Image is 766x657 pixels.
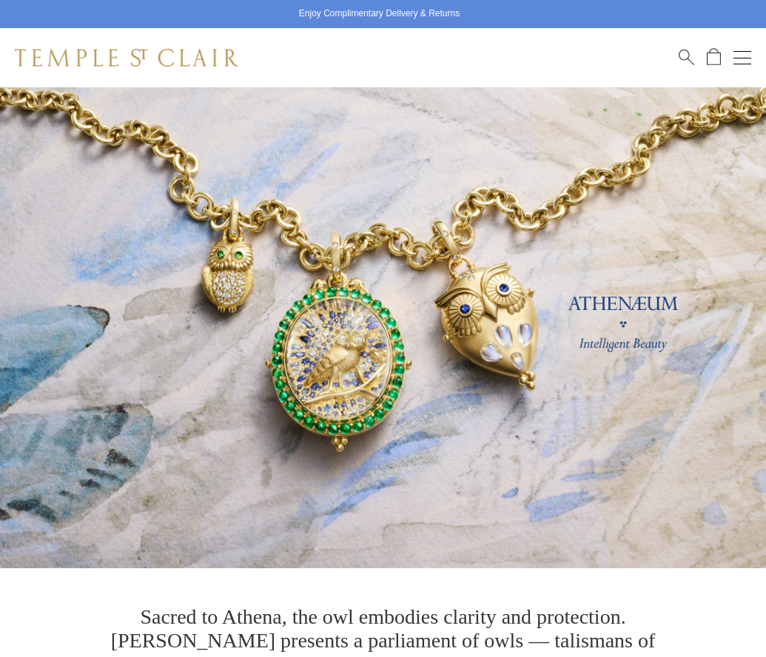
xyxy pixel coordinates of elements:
p: Enjoy Complimentary Delivery & Returns [299,7,460,21]
button: Open navigation [733,49,751,67]
a: Open Shopping Bag [707,48,721,67]
a: Search [679,48,694,67]
img: Temple St. Clair [15,49,238,67]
